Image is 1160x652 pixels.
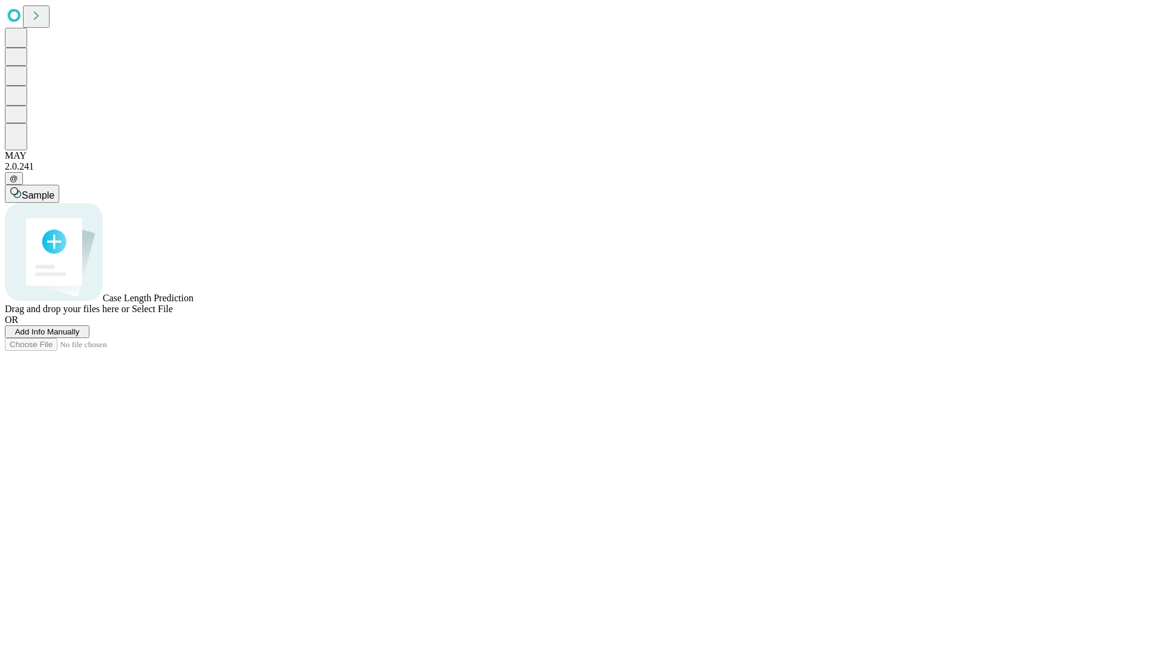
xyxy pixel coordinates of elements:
span: Sample [22,190,54,200]
span: @ [10,174,18,183]
span: OR [5,315,18,325]
span: Add Info Manually [15,327,80,336]
span: Case Length Prediction [103,293,193,303]
span: Select File [132,304,173,314]
div: 2.0.241 [5,161,1155,172]
div: MAY [5,150,1155,161]
button: Sample [5,185,59,203]
button: @ [5,172,23,185]
span: Drag and drop your files here or [5,304,129,314]
button: Add Info Manually [5,325,89,338]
